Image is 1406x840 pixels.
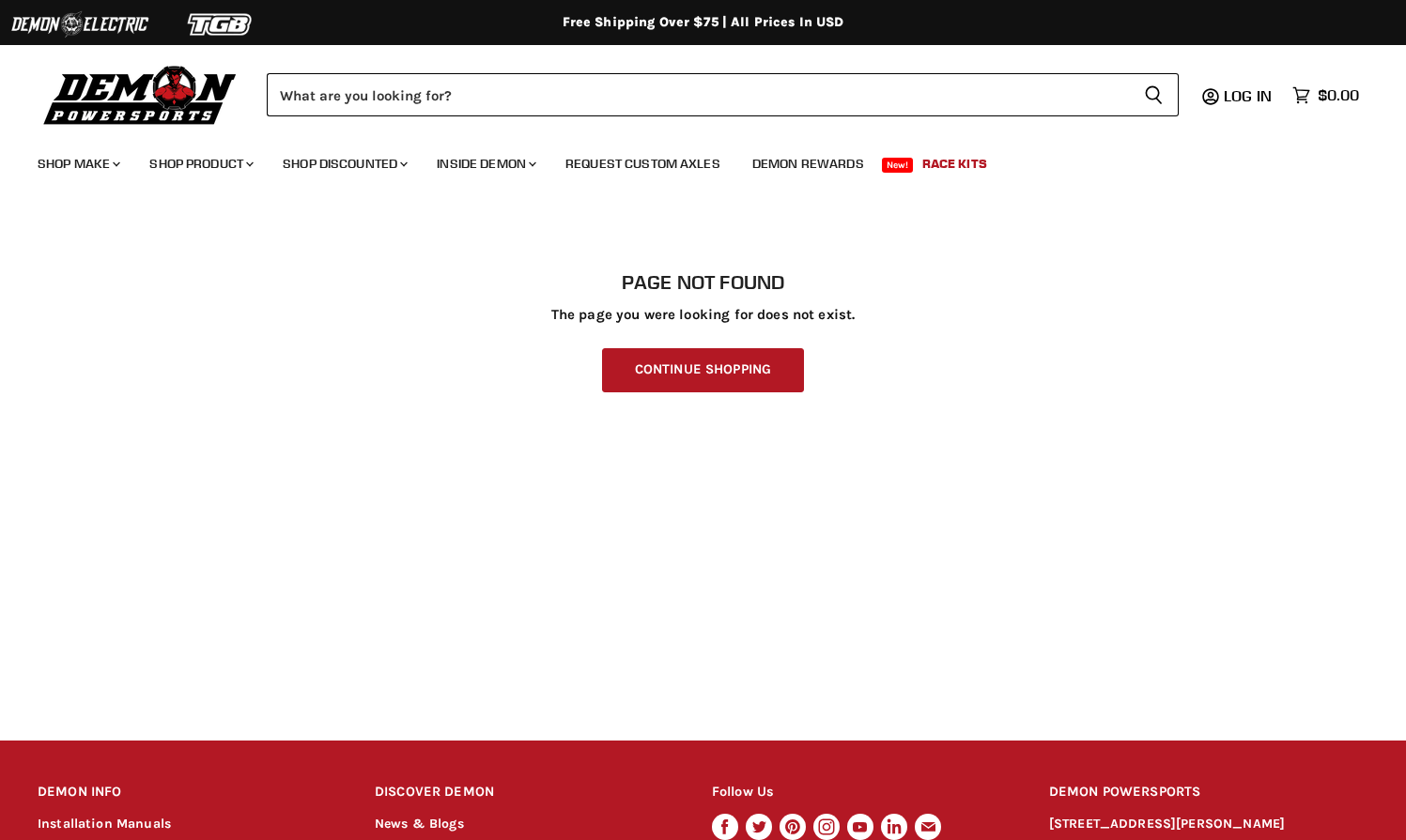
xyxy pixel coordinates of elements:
[1283,82,1368,109] a: $0.00
[423,145,548,183] a: Inside Demon
[1215,87,1283,104] a: Log in
[269,145,419,183] a: Shop Discounted
[738,145,878,183] a: Demon Rewards
[150,7,291,42] img: TGB Logo 2
[38,61,243,128] img: Demon Powersports
[551,145,734,183] a: Request Custom Axles
[1049,814,1368,835] p: [STREET_ADDRESS][PERSON_NAME]
[38,771,339,815] h2: DEMON INFO
[908,145,1001,183] a: Race Kits
[1318,86,1359,104] span: $0.00
[602,348,804,392] a: Continue Shopping
[9,7,150,42] img: Demon Electric Logo 2
[38,307,1368,323] p: The page you were looking for does not exist.
[1224,86,1272,105] span: Log in
[1129,73,1179,116] button: Search
[267,73,1129,116] input: Search
[375,816,464,832] a: News & Blogs
[375,771,676,815] h2: DISCOVER DEMON
[1049,771,1368,815] h2: DEMON POWERSPORTS
[712,771,1013,815] h2: Follow Us
[38,816,171,832] a: Installation Manuals
[135,145,265,183] a: Shop Product
[23,145,131,183] a: Shop Make
[882,158,914,173] span: New!
[38,271,1368,294] h1: Page not found
[267,73,1179,116] form: Product
[23,137,1354,183] ul: Main menu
